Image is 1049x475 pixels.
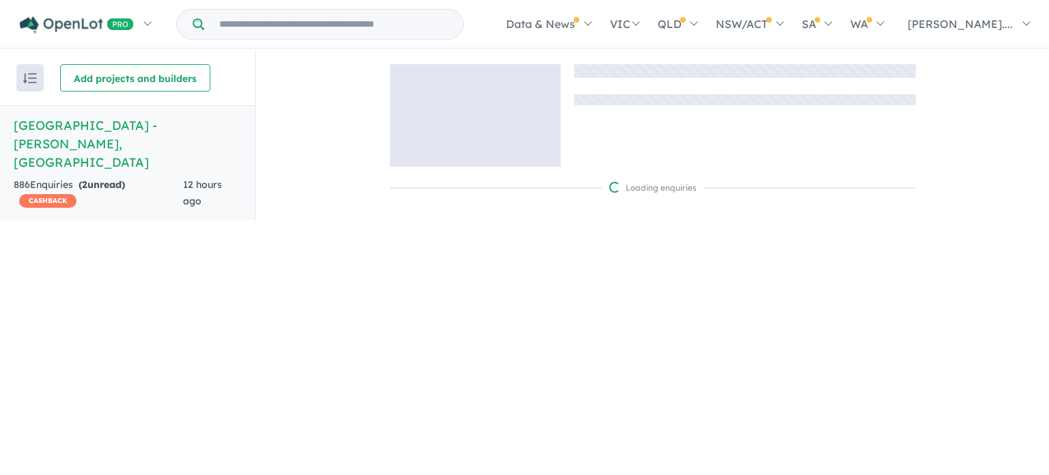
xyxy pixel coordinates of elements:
[908,17,1013,31] span: [PERSON_NAME]....
[79,178,125,191] strong: ( unread)
[14,116,242,172] h5: [GEOGRAPHIC_DATA] - [PERSON_NAME] , [GEOGRAPHIC_DATA]
[60,64,210,92] button: Add projects and builders
[183,178,222,207] span: 12 hours ago
[14,177,183,210] div: 886 Enquir ies
[19,194,76,208] span: CASHBACK
[20,16,134,33] img: Openlot PRO Logo White
[82,178,87,191] span: 2
[23,73,37,83] img: sort.svg
[609,181,697,195] div: Loading enquiries
[207,10,460,39] input: Try estate name, suburb, builder or developer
